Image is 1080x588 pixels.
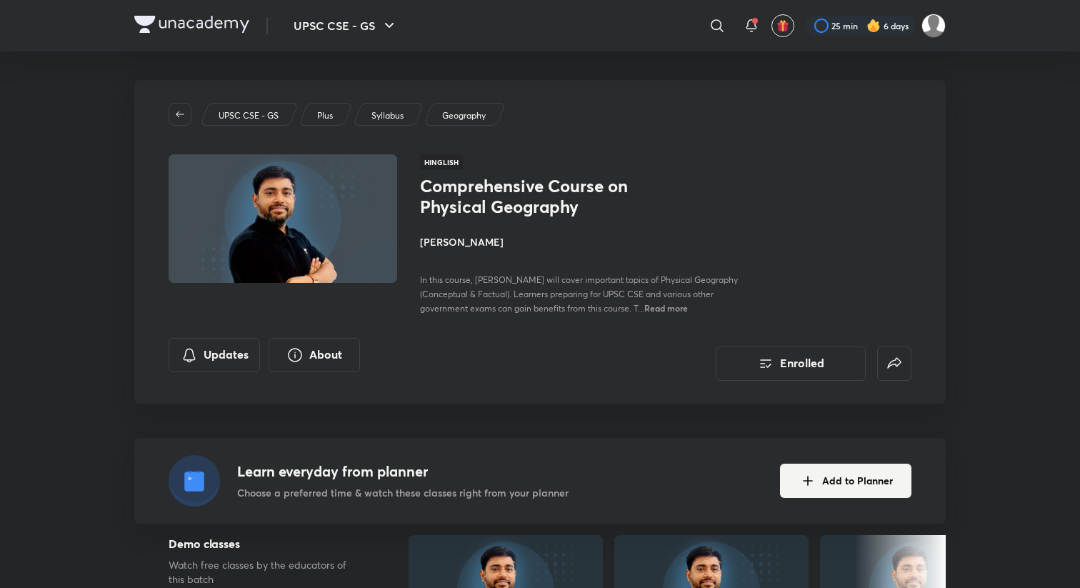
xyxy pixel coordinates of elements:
[315,109,336,122] a: Plus
[369,109,406,122] a: Syllabus
[169,338,260,372] button: Updates
[285,11,406,40] button: UPSC CSE - GS
[237,461,569,482] h4: Learn everyday from planner
[169,558,363,587] p: Watch free classes by the educators of this batch
[420,234,740,249] h4: [PERSON_NAME]
[776,19,789,32] img: avatar
[771,14,794,37] button: avatar
[921,14,946,38] img: Mayank
[166,153,399,284] img: Thumbnail
[440,109,489,122] a: Geography
[269,338,360,372] button: About
[780,464,911,498] button: Add to Planner
[134,16,249,33] img: Company Logo
[420,176,654,217] h1: Comprehensive Course on Physical Geography
[442,109,486,122] p: Geography
[716,347,866,381] button: Enrolled
[237,485,569,500] p: Choose a preferred time & watch these classes right from your planner
[877,347,911,381] button: false
[420,154,463,170] span: Hinglish
[644,302,688,314] span: Read more
[420,274,738,314] span: In this course, [PERSON_NAME] will cover important topics of Physical Geography (Conceptual & Fac...
[134,16,249,36] a: Company Logo
[216,109,281,122] a: UPSC CSE - GS
[169,535,363,552] h5: Demo classes
[317,109,333,122] p: Plus
[219,109,279,122] p: UPSC CSE - GS
[371,109,404,122] p: Syllabus
[866,19,881,33] img: streak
